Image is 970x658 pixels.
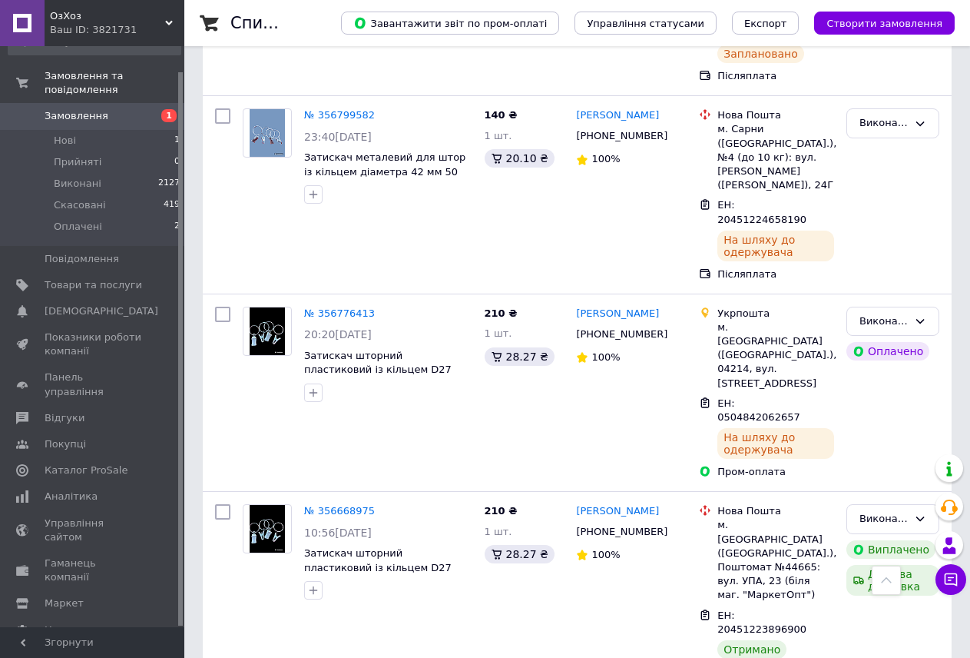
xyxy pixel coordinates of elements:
span: 210 ₴ [485,505,518,517]
span: Гаманець компанії [45,557,142,584]
span: Товари та послуги [45,278,142,292]
div: 20.10 ₴ [485,149,555,168]
div: Післяплата [717,268,834,281]
div: Виконано [859,314,908,330]
span: 0 [174,155,180,169]
h1: Список замовлень [230,14,386,32]
span: 100% [591,351,620,363]
button: Експорт [732,12,800,35]
span: 10:56[DATE] [304,527,372,539]
span: [DEMOGRAPHIC_DATA] [45,304,158,318]
a: № 356799582 [304,109,375,121]
button: Чат з покупцем [935,564,966,595]
div: Нова Пошта [717,108,834,122]
span: Маркет [45,597,84,610]
img: Фото товару [250,109,286,157]
span: ЕН: 20451224658190 [717,199,806,225]
span: Аналітика [45,490,98,503]
span: ЕН: 0504842062657 [717,397,800,424]
div: м. Сарни ([GEOGRAPHIC_DATA].), №4 (до 10 кг): вул. [PERSON_NAME] ([PERSON_NAME]), 24Г [717,122,834,192]
div: Укрпошта [717,307,834,321]
span: Повідомлення [45,252,119,266]
div: Оплачено [846,342,929,361]
span: 419 [164,198,180,212]
a: Затискач металевий для штор із кільцем діаметра 42 мм 50 шт. [304,151,465,191]
span: Управління сайтом [45,517,142,544]
div: Виплачено [846,540,935,559]
div: м. [GEOGRAPHIC_DATA] ([GEOGRAPHIC_DATA].), Поштомат №44665: вул. УПА, 23 (біля маг. "МаркетОпт") [717,518,834,602]
span: ЕН: 20451223896900 [717,610,806,636]
span: Експорт [744,18,787,29]
a: Фото товару [243,108,292,158]
div: Післяплата [717,69,834,83]
img: Фото товару [250,505,286,553]
span: Каталог ProSale [45,464,127,477]
span: Управління статусами [587,18,704,29]
a: [PERSON_NAME] [576,108,659,123]
span: 1 шт. [485,130,512,141]
div: [PHONE_NUMBER] [573,126,670,146]
span: Прийняті [54,155,101,169]
span: Замовлення [45,109,108,123]
div: Ваш ID: 3821731 [50,23,184,37]
span: 2127 [158,177,180,191]
span: Виконані [54,177,101,191]
a: Затискач шторний пластиковий із кільцем D27 нахлист. за 100 шт. [304,350,452,390]
span: Створити замовлення [826,18,942,29]
span: Відгуки [45,411,84,425]
div: Виконано [859,115,908,131]
span: Завантажити звіт по пром-оплаті [353,16,547,30]
button: Завантажити звіт по пром-оплаті [341,12,559,35]
span: 1 [174,134,180,148]
div: Дешева доставка [846,565,939,596]
span: Замовлення та повідомлення [45,69,184,97]
span: 20:20[DATE] [304,328,372,341]
span: 100% [591,549,620,560]
button: Управління статусами [574,12,717,35]
a: № 356776413 [304,307,375,319]
div: м. [GEOGRAPHIC_DATA] ([GEOGRAPHIC_DATA].), 04214, вул. [STREET_ADDRESS] [717,321,834,390]
div: Нова Пошта [717,504,834,518]
span: Оплачені [54,220,102,234]
a: Фото товару [243,307,292,356]
div: [PHONE_NUMBER] [573,522,670,542]
img: Фото товару [250,307,286,355]
span: 1 [161,109,177,122]
span: 100% [591,153,620,164]
span: ОзХоз [50,9,165,23]
a: Фото товару [243,504,292,553]
span: 140 ₴ [485,109,518,121]
div: 28.27 ₴ [485,347,555,366]
span: Показники роботи компанії [45,331,142,358]
span: 210 ₴ [485,307,518,319]
a: № 356668975 [304,505,375,517]
div: 28.27 ₴ [485,545,555,563]
a: [PERSON_NAME] [576,504,659,519]
div: На шляху до одержувача [717,231,834,261]
button: Створити замовлення [814,12,955,35]
div: Виконано [859,511,908,527]
span: 1 шт. [485,526,512,537]
a: [PERSON_NAME] [576,307,659,321]
span: Нові [54,134,76,148]
div: Пром-оплата [717,465,834,479]
span: Покупці [45,437,86,451]
span: 1 шт. [485,327,512,339]
span: 2 [174,220,180,234]
a: Створити замовлення [799,17,955,28]
span: Налаштування [45,623,123,637]
div: Заплановано [717,45,804,63]
span: Панель управління [45,371,142,398]
div: На шляху до одержувача [717,428,834,459]
span: 23:40[DATE] [304,131,372,143]
span: Скасовані [54,198,106,212]
div: [PHONE_NUMBER] [573,324,670,344]
a: Затискач шторний пластиковий із кільцем D27 нахлист. за 100 шт. [304,547,452,587]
